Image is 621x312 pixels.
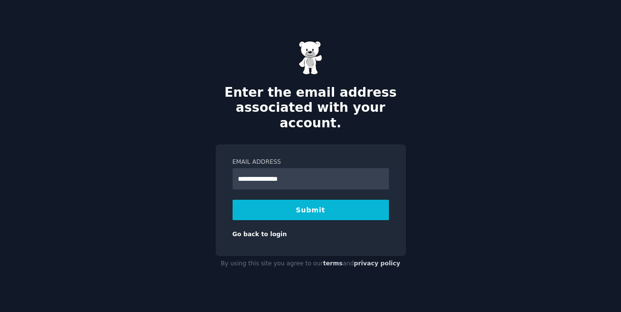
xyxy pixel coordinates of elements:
a: privacy policy [354,260,401,267]
label: Email Address [233,158,389,167]
img: Gummy Bear [299,41,323,75]
a: Go back to login [233,231,287,238]
a: terms [323,260,342,267]
button: Submit [233,200,389,220]
div: By using this site you agree to our and [216,256,406,272]
h2: Enter the email address associated with your account. [216,85,406,131]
